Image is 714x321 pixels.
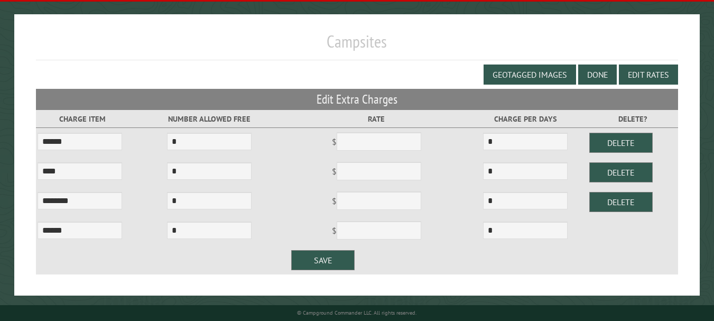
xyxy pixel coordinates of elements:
[290,110,464,128] td: Rate
[463,110,587,128] td: Charge Per Days
[36,31,679,60] h1: Campsites
[290,128,464,158] td: $
[589,192,653,212] div: Delete
[290,158,464,187] td: $
[129,110,290,128] td: Number Allowed Free
[291,250,355,270] div: Save
[290,187,464,217] td: $
[578,65,617,85] button: Done
[484,65,576,85] button: Geotagged Images
[588,110,679,128] td: Delete?
[619,65,678,85] button: Edit Rates
[589,162,653,182] div: Delete
[589,133,653,153] div: Delete
[36,110,129,128] td: Charge Item
[36,89,679,109] h2: Edit Extra Charges
[290,217,464,246] td: $
[297,309,416,316] small: © Campground Commander LLC. All rights reserved.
